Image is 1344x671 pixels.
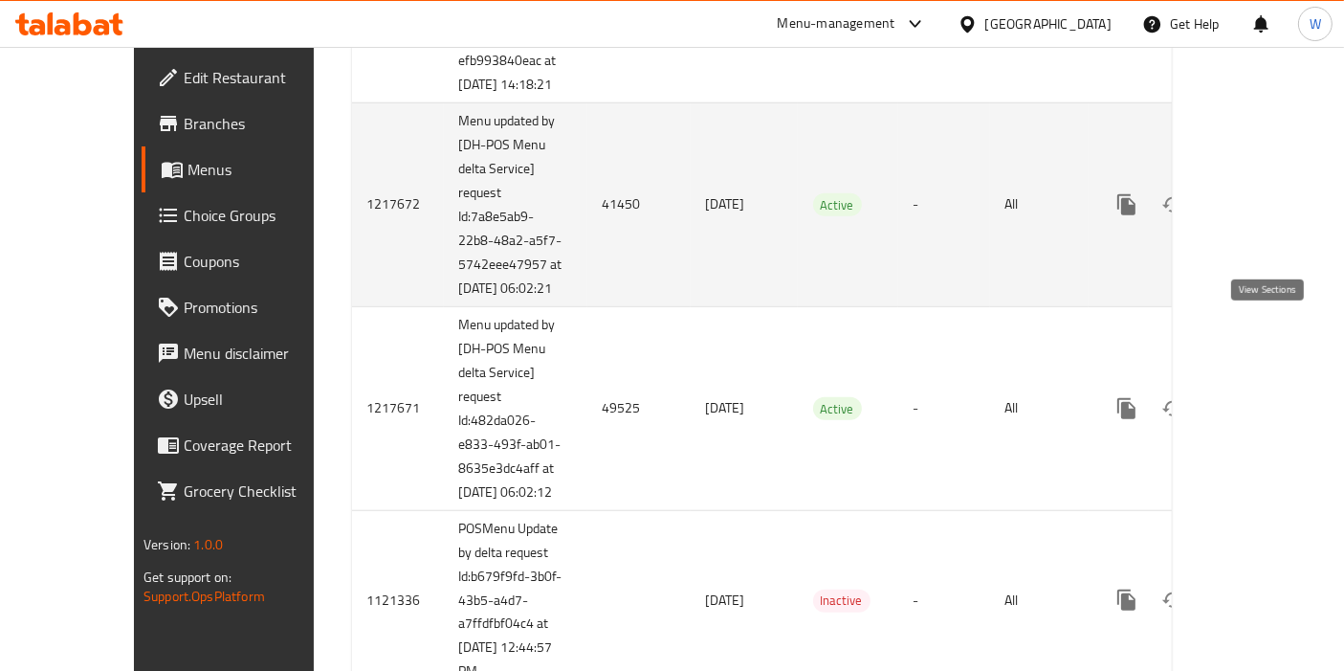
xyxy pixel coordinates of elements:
[813,194,862,216] span: Active
[142,284,359,330] a: Promotions
[142,101,359,146] a: Branches
[813,398,862,420] span: Active
[778,12,895,35] div: Menu-management
[1150,577,1196,623] button: Change Status
[142,192,359,238] a: Choice Groups
[1104,386,1150,432] button: more
[813,193,862,216] div: Active
[706,191,745,216] span: [DATE]
[1104,577,1150,623] button: more
[813,397,862,420] div: Active
[184,480,343,503] span: Grocery Checklist
[142,55,359,101] a: Edit Restaurant
[898,306,990,510] td: -
[1150,386,1196,432] button: Change Status
[184,250,343,273] span: Coupons
[184,434,343,457] span: Coverage Report
[187,158,343,181] span: Menus
[184,204,343,227] span: Choice Groups
[142,238,359,284] a: Coupons
[142,468,359,514] a: Grocery Checklist
[813,590,870,613] div: Inactive
[142,330,359,376] a: Menu disclaimer
[1104,182,1150,228] button: more
[444,306,587,510] td: Menu updated by [DH-POS Menu delta Service] request Id:482da026-e833-493f-ab01-8635e3dc4aff at [D...
[813,590,870,612] span: Inactive
[184,66,343,89] span: Edit Restaurant
[990,306,1089,510] td: All
[706,395,745,420] span: [DATE]
[444,102,587,306] td: Menu updated by [DH-POS Menu delta Service] request Id:7a8e5ab9-22b8-48a2-a5f7-5742eee47957 at [D...
[184,112,343,135] span: Branches
[143,532,190,557] span: Version:
[706,588,745,613] span: [DATE]
[352,102,444,306] td: 1217672
[142,376,359,422] a: Upsell
[352,306,444,510] td: 1217671
[184,296,343,319] span: Promotions
[985,13,1112,34] div: [GEOGRAPHIC_DATA]
[990,102,1089,306] td: All
[184,388,343,411] span: Upsell
[587,306,691,510] td: 49525
[142,422,359,468] a: Coverage Report
[143,565,231,590] span: Get support on:
[184,342,343,365] span: Menu disclaimer
[587,102,691,306] td: 41450
[143,584,265,609] a: Support.OpsPlatform
[142,146,359,192] a: Menus
[193,532,223,557] span: 1.0.0
[1310,13,1321,34] span: W
[898,102,990,306] td: -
